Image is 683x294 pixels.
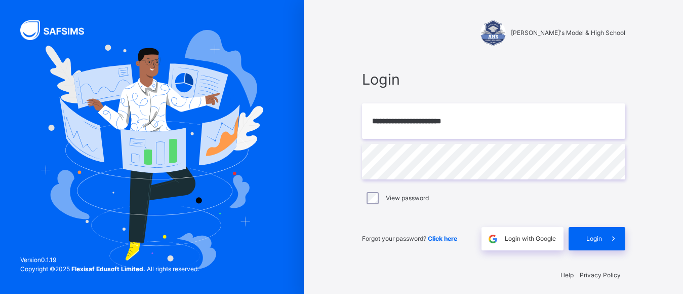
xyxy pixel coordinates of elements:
span: Login [586,234,602,243]
img: google.396cfc9801f0270233282035f929180a.svg [487,233,499,245]
img: Hero Image [41,30,264,270]
label: View password [386,194,429,203]
span: Login with Google [505,234,556,243]
span: Login [362,68,625,90]
a: Click here [428,235,457,242]
a: Privacy Policy [580,271,621,279]
img: SAFSIMS Logo [20,20,96,40]
strong: Flexisaf Edusoft Limited. [71,265,145,273]
span: Forgot your password? [362,235,457,242]
span: [PERSON_NAME]'s Model & High School [511,28,625,38]
span: Copyright © 2025 All rights reserved. [20,265,199,273]
a: Help [560,271,574,279]
span: Version 0.1.19 [20,255,199,265]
